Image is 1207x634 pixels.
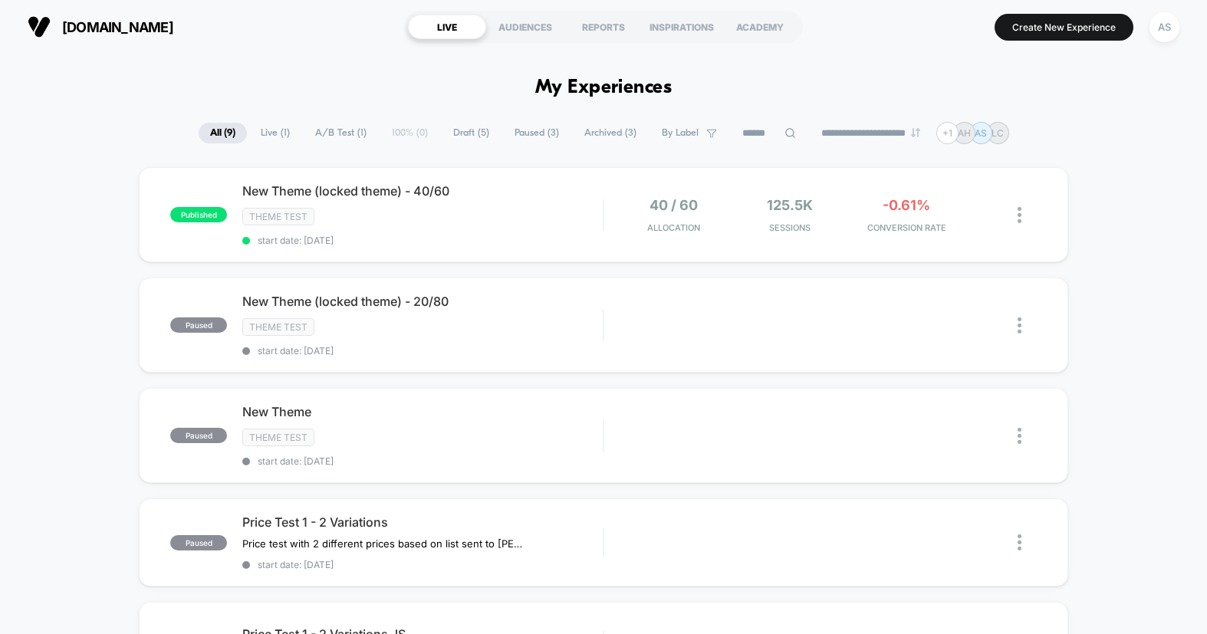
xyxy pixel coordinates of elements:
span: By Label [662,127,699,139]
p: AS [975,127,987,139]
span: All ( 9 ) [199,123,247,143]
img: close [1018,207,1021,223]
span: 125.5k [767,197,813,213]
span: Allocation [647,222,700,233]
div: INSPIRATIONS [643,15,721,39]
span: Theme Test [242,318,314,336]
span: New Theme (locked theme) - 20/80 [242,294,603,309]
img: Visually logo [28,15,51,38]
div: AUDIENCES [486,15,564,39]
button: AS [1145,11,1184,43]
span: start date: [DATE] [242,455,603,467]
span: paused [170,317,227,333]
p: LC [992,127,1004,139]
button: Create New Experience [995,14,1133,41]
span: start date: [DATE] [242,345,603,356]
img: end [911,128,920,137]
span: CONVERSION RATE [852,222,961,233]
span: start date: [DATE] [242,235,603,246]
span: New Theme (locked theme) - 40/60 [242,183,603,199]
span: New Theme [242,404,603,419]
span: Archived ( 3 ) [573,123,648,143]
span: start date: [DATE] [242,559,603,570]
span: Sessions [736,222,845,233]
div: AS [1149,12,1179,42]
h1: My Experiences [535,77,673,99]
div: LIVE [408,15,486,39]
img: close [1018,534,1021,550]
span: -0.61% [883,197,930,213]
span: published [170,207,227,222]
span: Paused ( 3 ) [503,123,571,143]
div: + 1 [936,122,959,144]
img: close [1018,428,1021,444]
span: paused [170,428,227,443]
span: Theme Test [242,429,314,446]
button: [DOMAIN_NAME] [23,15,178,39]
span: paused [170,535,227,550]
div: REPORTS [564,15,643,39]
span: Price Test 1 - 2 Variations [242,514,603,530]
span: 40 / 60 [650,197,698,213]
span: Draft ( 5 ) [442,123,501,143]
span: Live ( 1 ) [249,123,301,143]
span: A/B Test ( 1 ) [304,123,378,143]
span: Theme Test [242,208,314,225]
img: close [1018,317,1021,333]
span: Price test with 2 different prices based on list sent to [PERSON_NAME] by planning. [242,537,527,550]
span: [DOMAIN_NAME] [62,19,173,35]
div: ACADEMY [721,15,799,39]
p: AH [958,127,971,139]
